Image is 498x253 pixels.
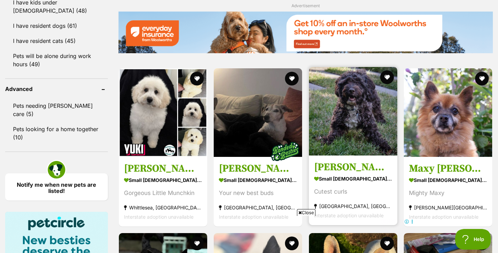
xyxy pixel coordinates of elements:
[83,219,415,250] iframe: Advertisement
[409,162,487,175] h3: Maxy [PERSON_NAME]
[124,188,202,198] div: Gorgeous Little Munchkin
[314,161,392,174] h3: [PERSON_NAME]
[219,214,288,220] span: Interstate adoption unavailable
[404,68,492,157] img: Maxy O’Cleary - Pomeranian Dog
[124,203,202,212] strong: Whittlesea, [GEOGRAPHIC_DATA]
[5,99,108,121] a: Pets needing [PERSON_NAME] care (5)
[314,174,392,184] strong: small [DEMOGRAPHIC_DATA] Dog
[409,203,487,212] strong: [PERSON_NAME][GEOGRAPHIC_DATA]
[124,175,202,185] strong: small [DEMOGRAPHIC_DATA] Dog
[214,68,302,157] img: Ruby and Vincent Silvanus - Fox Terrier (Miniature) Dog
[285,72,299,85] button: favourite
[124,162,202,175] h3: [PERSON_NAME]
[5,173,108,200] a: Notify me when new pets are listed!
[475,72,489,85] button: favourite
[475,237,489,250] button: favourite
[119,157,207,227] a: [PERSON_NAME] small [DEMOGRAPHIC_DATA] Dog Gorgeous Little Munchkin Whittlesea, [GEOGRAPHIC_DATA]...
[219,175,297,185] strong: small [DEMOGRAPHIC_DATA] Dog
[380,70,394,84] button: favourite
[124,214,194,220] span: Interstate adoption unavailable
[314,202,392,211] strong: [GEOGRAPHIC_DATA], [GEOGRAPHIC_DATA]
[5,19,108,33] a: I have resident dogs (61)
[297,209,315,216] span: Close
[409,214,478,220] span: Interstate adoption unavailable
[5,34,108,48] a: I have resident cats (45)
[5,49,108,71] a: Pets will be alone during work hours (49)
[314,187,392,196] div: Cutest curls
[190,72,204,85] button: favourite
[219,162,297,175] h3: [PERSON_NAME] and [PERSON_NAME]
[119,68,207,157] img: Yuki - Bichon Frise Dog
[404,157,492,227] a: Maxy [PERSON_NAME] small [DEMOGRAPHIC_DATA] Dog Mighty Maxy [PERSON_NAME][GEOGRAPHIC_DATA] Inters...
[268,134,302,169] img: bonded besties
[291,3,320,8] span: Advertisement
[214,157,302,227] a: [PERSON_NAME] and [PERSON_NAME] small [DEMOGRAPHIC_DATA] Dog Your new best buds [GEOGRAPHIC_DATA]...
[314,212,384,218] span: Interstate adoption unavailable
[455,229,491,250] iframe: Help Scout Beacon - Open
[118,11,493,53] img: Everyday Insurance promotional banner
[309,67,397,156] img: Bertie Kumara - Maltese x Poodle Dog
[409,188,487,198] div: Mighty Maxy
[409,175,487,185] strong: small [DEMOGRAPHIC_DATA] Dog
[5,122,108,145] a: Pets looking for a home together (10)
[219,188,297,198] div: Your new best buds
[219,203,297,212] strong: [GEOGRAPHIC_DATA], [GEOGRAPHIC_DATA]
[118,11,493,54] a: Everyday Insurance promotional banner
[5,86,108,92] header: Advanced
[309,156,397,225] a: [PERSON_NAME] small [DEMOGRAPHIC_DATA] Dog Cutest curls [GEOGRAPHIC_DATA], [GEOGRAPHIC_DATA] Inte...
